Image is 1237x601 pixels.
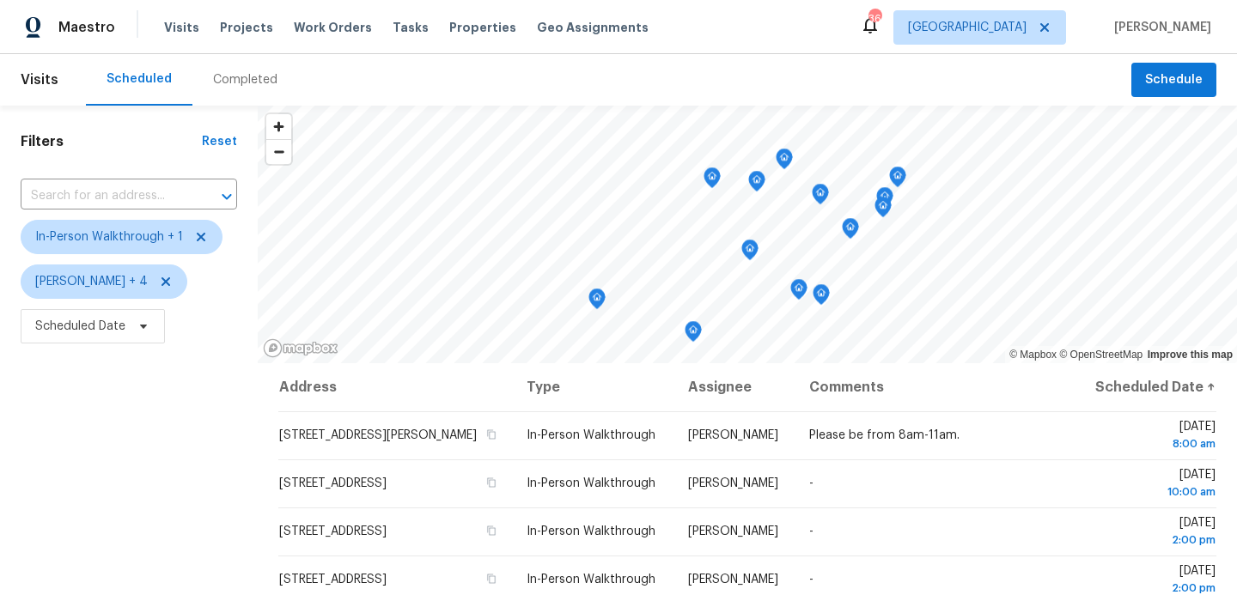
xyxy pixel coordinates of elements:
span: Maestro [58,19,115,36]
div: Map marker [842,218,859,245]
input: Search for an address... [21,183,189,209]
span: Visits [21,61,58,99]
span: [PERSON_NAME] + 4 [35,273,148,290]
span: Scheduled Date [35,318,125,335]
div: Map marker [776,149,793,175]
a: OpenStreetMap [1059,349,1143,361]
span: In-Person Walkthrough + 1 [35,228,183,246]
div: 2:00 pm [1091,531,1216,549]
span: In-Person Walkthrough [527,429,655,441]
span: In-Person Walkthrough [527,574,655,586]
h1: Filters [21,133,202,150]
button: Zoom in [266,114,291,139]
span: [DATE] [1091,565,1216,597]
button: Copy Address [484,427,499,442]
span: Zoom out [266,140,291,164]
span: Tasks [393,21,429,33]
div: Scheduled [107,70,172,88]
span: [PERSON_NAME] [688,574,778,586]
span: - [809,477,813,489]
button: Open [215,185,239,209]
div: Reset [202,133,237,150]
div: Map marker [874,197,892,223]
span: [DATE] [1091,469,1216,501]
th: Comments [795,363,1077,411]
button: Zoom out [266,139,291,164]
div: Map marker [790,279,807,306]
div: 36 [868,10,881,27]
a: Improve this map [1148,349,1233,361]
div: Map marker [685,321,702,348]
span: - [809,525,813,537]
span: [PERSON_NAME] [1107,19,1211,36]
span: Properties [449,19,516,36]
div: 2:00 pm [1091,580,1216,597]
span: In-Person Walkthrough [527,477,655,489]
div: 8:00 am [1091,435,1216,452]
th: Assignee [674,363,795,411]
span: In-Person Walkthrough [527,525,655,537]
button: Copy Address [484,571,499,586]
span: [PERSON_NAME] [688,429,778,441]
span: [PERSON_NAME] [688,477,778,489]
div: Completed [213,71,277,88]
div: Map marker [741,240,759,266]
th: Address [278,363,513,411]
div: Map marker [813,284,830,311]
span: Projects [220,19,273,36]
span: Please be from 8am-11am. [809,429,960,441]
button: Copy Address [484,475,499,490]
th: Scheduled Date ↑ [1077,363,1216,411]
span: [DATE] [1091,517,1216,549]
span: - [809,574,813,586]
button: Schedule [1131,63,1216,98]
span: [GEOGRAPHIC_DATA] [908,19,1027,36]
div: Map marker [889,167,906,193]
a: Mapbox [1009,349,1057,361]
button: Copy Address [484,523,499,538]
span: [DATE] [1091,421,1216,452]
div: Map marker [876,187,893,214]
div: 10:00 am [1091,483,1216,501]
span: [STREET_ADDRESS] [279,574,387,586]
span: [PERSON_NAME] [688,525,778,537]
div: Map marker [704,167,721,194]
span: [STREET_ADDRESS] [279,525,387,537]
span: Work Orders [294,19,372,36]
span: Visits [164,19,199,36]
div: Map marker [748,171,765,197]
span: Geo Assignments [537,19,649,36]
div: Map marker [812,184,829,210]
canvas: Map [258,106,1237,363]
span: [STREET_ADDRESS][PERSON_NAME] [279,429,477,441]
div: Map marker [588,288,606,315]
span: [STREET_ADDRESS] [279,477,387,489]
th: Type [513,363,674,411]
a: Mapbox homepage [263,338,338,358]
span: Schedule [1145,70,1203,91]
